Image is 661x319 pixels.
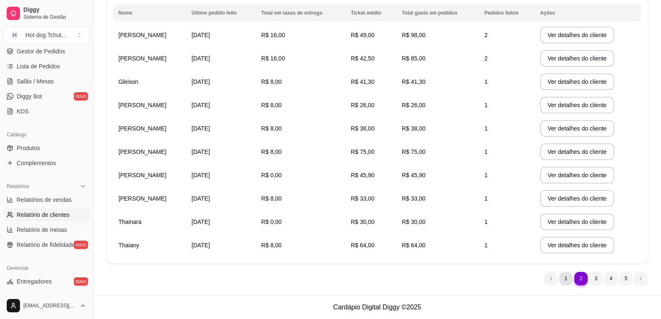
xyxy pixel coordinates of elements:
[3,223,90,236] a: Relatório de mesas
[23,302,76,309] span: [EMAIL_ADDRESS][DOMAIN_NAME]
[261,195,281,202] span: R$ 8,00
[118,242,139,249] span: Thaiany
[23,6,86,14] span: Diggy
[191,219,210,225] span: [DATE]
[351,32,374,38] span: R$ 49,00
[3,3,90,23] a: DiggySistema de Gestão
[484,148,488,155] span: 1
[191,172,210,178] span: [DATE]
[17,92,42,100] span: Diggy Bot
[402,195,425,202] span: R$ 33,00
[540,50,614,67] button: Ver detalhes do cliente
[17,277,52,286] span: Entregadores
[351,172,374,178] span: R$ 45,90
[3,141,90,155] a: Produtos
[484,55,488,62] span: 2
[540,237,614,254] button: Ver detalhes do cliente
[191,195,210,202] span: [DATE]
[3,296,90,316] button: [EMAIL_ADDRESS][DOMAIN_NAME]
[574,272,588,285] li: pagination item 2 active
[3,128,90,141] div: Catálogo
[544,272,558,285] li: previous page button
[589,272,603,285] li: pagination item 3
[540,73,614,90] button: Ver detalhes do cliente
[118,102,166,108] span: [PERSON_NAME]
[351,242,374,249] span: R$ 64,00
[17,226,67,234] span: Relatório de mesas
[261,55,285,62] span: R$ 16,00
[402,242,425,249] span: R$ 64,00
[17,196,72,204] span: Relatórios de vendas
[402,148,425,155] span: R$ 75,00
[484,195,488,202] span: 1
[261,242,281,249] span: R$ 8,00
[3,261,90,275] div: Gerenciar
[186,5,256,21] th: Último pedido feito
[261,172,281,178] span: R$ 0,00
[118,148,166,155] span: [PERSON_NAME]
[540,97,614,113] button: Ver detalhes do cliente
[402,55,425,62] span: R$ 85,00
[535,5,641,21] th: Ações
[3,105,90,118] a: KDS
[540,214,614,230] button: Ver detalhes do cliente
[402,125,425,132] span: R$ 38,00
[17,77,54,85] span: Salão / Mesas
[540,27,614,43] button: Ver detalhes do cliente
[346,5,397,21] th: Ticket médio
[17,159,56,167] span: Complementos
[3,60,90,73] a: Lista de Pedidos
[118,172,166,178] span: [PERSON_NAME]
[17,144,40,152] span: Produtos
[7,183,29,190] span: Relatórios
[540,120,614,137] button: Ver detalhes do cliente
[351,125,374,132] span: R$ 38,00
[604,272,618,285] li: pagination item 4
[17,47,65,55] span: Gestor de Pedidos
[191,242,210,249] span: [DATE]
[25,31,66,39] div: Hot dog Tchut ...
[3,156,90,170] a: Complementos
[118,78,138,85] span: Gleison
[261,125,281,132] span: R$ 8,00
[191,102,210,108] span: [DATE]
[17,107,29,116] span: KDS
[113,5,186,21] th: Nome
[261,32,285,38] span: R$ 16,00
[3,90,90,103] a: Diggy Botnovo
[351,55,374,62] span: R$ 42,50
[118,195,166,202] span: [PERSON_NAME]
[351,102,374,108] span: R$ 26,00
[540,143,614,160] button: Ver detalhes do cliente
[484,78,488,85] span: 1
[261,148,281,155] span: R$ 8,00
[118,125,166,132] span: [PERSON_NAME]
[191,125,210,132] span: [DATE]
[17,62,60,70] span: Lista de Pedidos
[261,102,281,108] span: R$ 8,00
[484,219,488,225] span: 1
[402,78,425,85] span: R$ 41,30
[118,55,166,62] span: [PERSON_NAME]
[484,242,488,249] span: 1
[402,102,425,108] span: R$ 26,00
[484,32,488,38] span: 2
[3,193,90,206] a: Relatórios de vendas
[351,219,374,225] span: R$ 30,00
[191,148,210,155] span: [DATE]
[10,31,19,39] span: H
[3,27,90,43] button: Select a team
[3,75,90,88] a: Salão / Mesas
[540,167,614,183] button: Ver detalhes do cliente
[402,172,425,178] span: R$ 45,90
[191,32,210,38] span: [DATE]
[540,190,614,207] button: Ver detalhes do cliente
[402,32,425,38] span: R$ 98,00
[23,14,86,20] span: Sistema de Gestão
[17,211,70,219] span: Relatório de clientes
[261,219,281,225] span: R$ 0,00
[261,78,281,85] span: R$ 8,00
[484,172,488,178] span: 1
[191,55,210,62] span: [DATE]
[559,272,573,285] li: pagination item 1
